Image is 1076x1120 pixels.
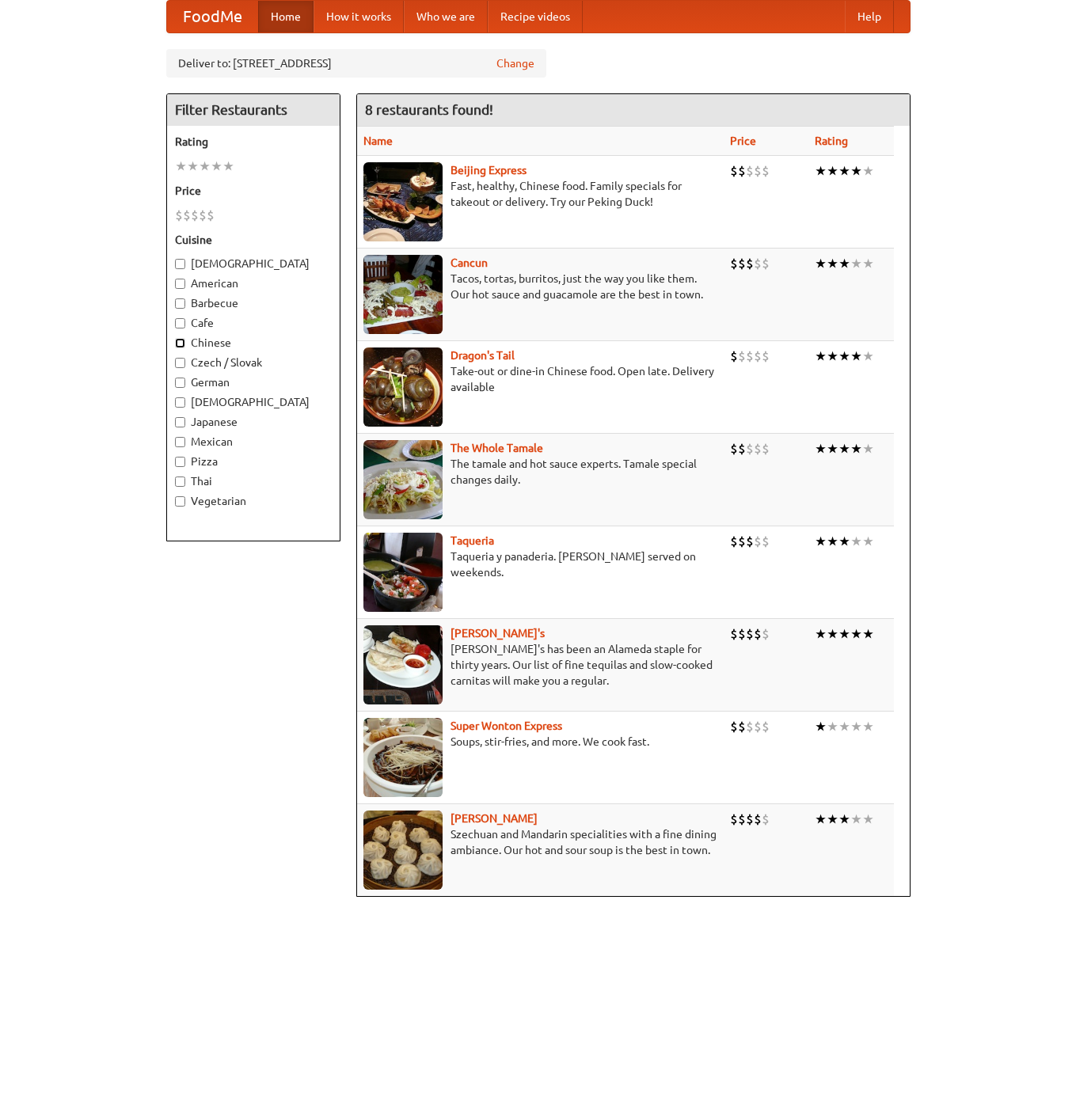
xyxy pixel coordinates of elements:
[314,1,404,32] a: How it works
[762,440,770,457] li: $
[199,158,211,175] li: ★
[363,440,443,519] img: wholetamale.jpg
[730,718,738,735] li: $
[451,812,538,825] a: [PERSON_NAME]
[746,162,754,180] li: $
[827,440,838,457] li: ★
[746,440,754,457] li: $
[175,358,185,368] input: Czech / Slovak
[754,718,762,735] li: $
[815,255,827,272] li: ★
[175,315,332,331] label: Cafe
[363,255,443,334] img: cancun.jpg
[175,417,185,427] input: Japanese
[838,811,850,828] li: ★
[451,256,488,269] a: Cancun
[862,255,874,272] li: ★
[730,625,738,643] li: $
[815,718,827,735] li: ★
[850,533,862,550] li: ★
[175,397,185,408] input: [DEMOGRAPHIC_DATA]
[187,158,199,175] li: ★
[838,255,850,272] li: ★
[363,271,717,302] p: Tacos, tortas, burritos, just the way you like them. Our hot sauce and guacamole are the best in ...
[738,811,746,828] li: $
[175,158,187,175] li: ★
[754,625,762,643] li: $
[815,811,827,828] li: ★
[183,207,191,224] li: $
[363,734,717,750] p: Soups, stir-fries, and more. We cook fast.
[175,355,332,370] label: Czech / Slovak
[258,1,314,32] a: Home
[730,811,738,828] li: $
[175,232,332,248] h5: Cuisine
[175,335,332,351] label: Chinese
[451,164,527,177] a: Beijing Express
[166,49,546,78] div: Deliver to: [STREET_ADDRESS]
[850,162,862,180] li: ★
[175,279,185,289] input: American
[363,135,393,147] a: Name
[222,158,234,175] li: ★
[815,440,827,457] li: ★
[451,534,494,547] b: Taqueria
[850,440,862,457] li: ★
[488,1,583,32] a: Recipe videos
[815,347,827,365] li: ★
[815,533,827,550] li: ★
[363,456,717,488] p: The tamale and hot sauce experts. Tamale special changes daily.
[862,347,874,365] li: ★
[738,718,746,735] li: $
[862,625,874,643] li: ★
[730,440,738,457] li: $
[762,255,770,272] li: $
[167,1,258,32] a: FoodMe
[762,533,770,550] li: $
[365,102,493,117] ng-pluralize: 8 restaurants found!
[862,718,874,735] li: ★
[199,207,207,224] li: $
[827,811,838,828] li: ★
[862,162,874,180] li: ★
[815,162,827,180] li: ★
[754,347,762,365] li: $
[363,533,443,612] img: taqueria.jpg
[838,347,850,365] li: ★
[746,811,754,828] li: $
[451,349,515,362] b: Dragon's Tail
[738,255,746,272] li: $
[404,1,488,32] a: Who we are
[738,347,746,365] li: $
[838,533,850,550] li: ★
[838,625,850,643] li: ★
[363,625,443,704] img: pedros.jpg
[175,256,332,271] label: [DEMOGRAPHIC_DATA]
[175,434,332,450] label: Mexican
[827,718,838,735] li: ★
[363,347,443,427] img: dragon.jpg
[850,718,862,735] li: ★
[175,394,332,410] label: [DEMOGRAPHIC_DATA]
[730,347,738,365] li: $
[175,473,332,489] label: Thai
[838,440,850,457] li: ★
[363,811,443,890] img: shandong.jpg
[746,347,754,365] li: $
[827,625,838,643] li: ★
[762,811,770,828] li: $
[363,162,443,241] img: beijing.jpg
[754,811,762,828] li: $
[175,374,332,390] label: German
[175,134,332,150] h5: Rating
[850,811,862,828] li: ★
[754,533,762,550] li: $
[451,719,562,732] a: Super Wonton Express
[746,625,754,643] li: $
[175,183,332,199] h5: Price
[838,718,850,735] li: ★
[862,533,874,550] li: ★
